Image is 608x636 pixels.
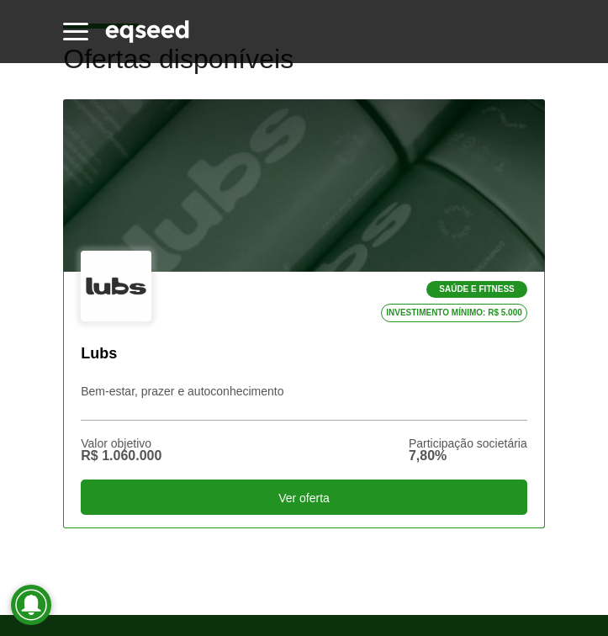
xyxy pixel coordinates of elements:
p: Investimento mínimo: R$ 5.000 [381,304,527,322]
a: Saúde e Fitness Investimento mínimo: R$ 5.000 Lubs Bem-estar, prazer e autoconhecimento Valor obj... [63,99,545,527]
img: EqSeed [105,18,189,45]
p: Saúde e Fitness [426,281,526,298]
div: Valor objetivo [81,437,161,449]
div: Participação societária [409,437,527,449]
div: Ver oferta [81,480,527,515]
p: Bem-estar, prazer e autoconhecimento [81,384,527,421]
div: R$ 1.060.000 [81,449,161,463]
p: Lubs [81,345,527,363]
h2: Ofertas disponíveis [63,45,545,99]
div: 7,80% [409,449,527,463]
